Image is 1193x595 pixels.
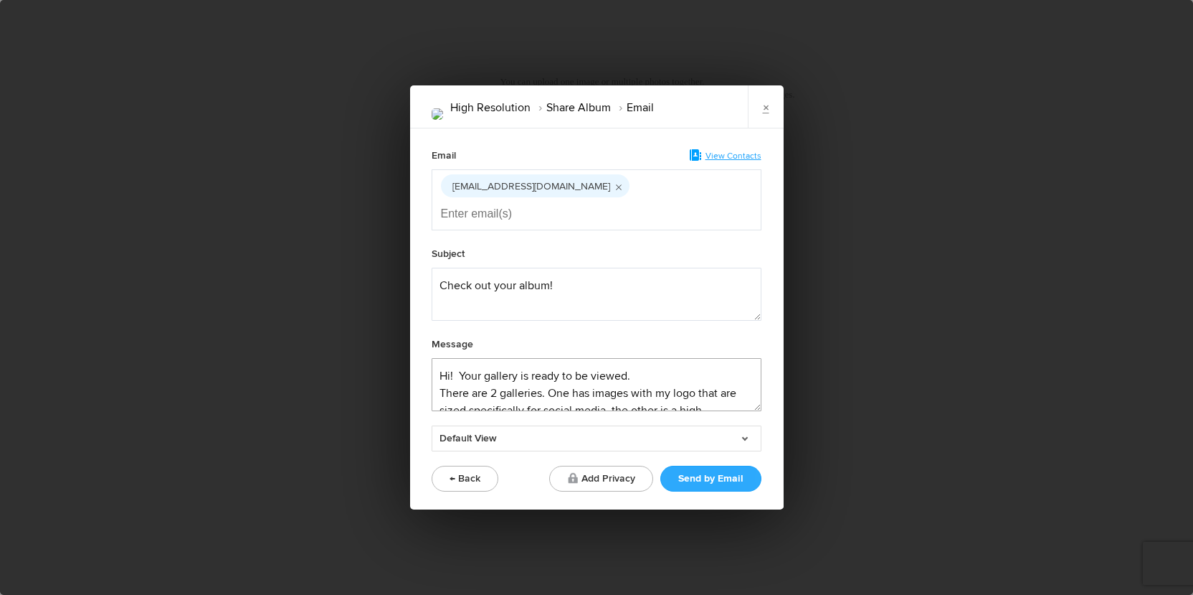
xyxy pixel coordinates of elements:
[452,175,624,198] div: crob003@aol.com
[610,175,624,187] delete-icon: Remove tag
[432,108,443,120] img: MG_0218_copy.png
[531,95,611,120] li: Share Album
[660,466,761,492] button: Send by Email
[748,85,784,128] a: ×
[441,198,584,230] input: Enter email(s)
[432,146,456,165] div: Email
[432,335,473,354] div: Message
[432,426,761,451] a: Default View
[611,95,654,120] li: Email
[705,151,761,161] span: View Contacts
[452,175,610,198] div: crob003@aol.com
[432,466,498,492] button: ← Back
[432,245,465,263] div: Subject
[450,95,531,120] li: High Resolution
[690,151,761,161] a: View Contacts
[549,466,653,492] button: Add Privacy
